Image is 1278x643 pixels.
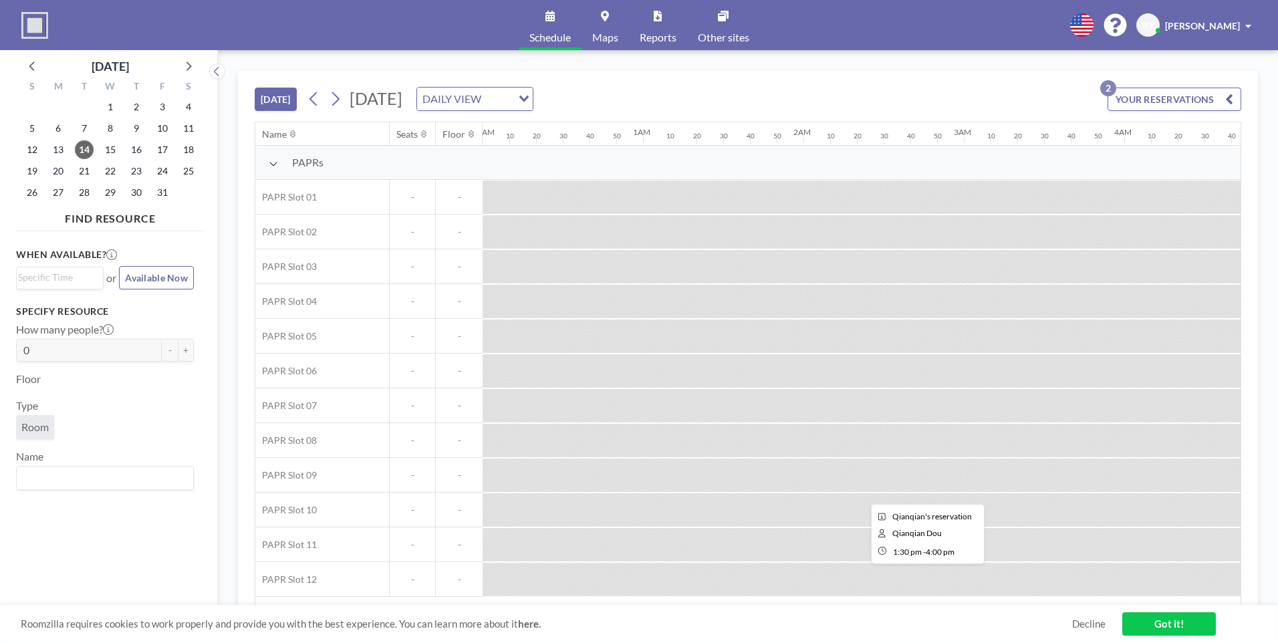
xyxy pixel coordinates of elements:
span: Tuesday, October 14, 2025 [75,140,94,159]
div: 40 [1067,132,1075,140]
span: PAPR Slot 10 [255,504,317,516]
div: 50 [934,132,942,140]
div: 30 [880,132,888,140]
span: Saturday, October 25, 2025 [179,162,198,180]
div: 40 [1228,132,1236,140]
div: 40 [907,132,915,140]
span: Sunday, October 5, 2025 [23,119,41,138]
div: 10 [666,132,674,140]
img: organization-logo [21,12,48,39]
div: T [123,79,149,96]
span: RY [1142,19,1154,31]
span: Thursday, October 9, 2025 [127,119,146,138]
div: Floor [442,128,465,140]
h3: Specify resource [16,305,194,317]
input: Search for option [18,270,96,285]
span: Saturday, October 4, 2025 [179,98,198,116]
span: - [390,261,435,273]
span: - [390,573,435,586]
span: Thursday, October 30, 2025 [127,183,146,202]
span: PAPR Slot 09 [255,469,317,481]
span: Sunday, October 26, 2025 [23,183,41,202]
span: Tuesday, October 21, 2025 [75,162,94,180]
span: PAPR Slot 05 [255,330,317,342]
span: - [436,573,483,586]
span: Wednesday, October 15, 2025 [101,140,120,159]
span: Wednesday, October 22, 2025 [101,162,120,180]
div: T [72,79,98,96]
span: [DATE] [350,88,402,108]
span: Thursday, October 23, 2025 [127,162,146,180]
div: M [45,79,72,96]
span: Friday, October 31, 2025 [153,183,172,202]
span: - [436,400,483,412]
span: - [390,539,435,551]
div: 20 [693,132,701,140]
span: - [390,469,435,481]
span: 1:30 PM [893,547,922,557]
div: Search for option [17,267,103,287]
div: 10 [1148,132,1156,140]
span: PAPR Slot 01 [255,191,317,203]
span: Tuesday, October 7, 2025 [75,119,94,138]
span: Monday, October 27, 2025 [49,183,68,202]
span: Wednesday, October 8, 2025 [101,119,120,138]
a: here. [518,618,541,630]
div: S [175,79,201,96]
div: 20 [854,132,862,140]
button: - [162,339,178,362]
div: 12AM [473,127,495,137]
span: - [436,434,483,446]
span: - [436,295,483,307]
span: - [436,539,483,551]
span: - [436,226,483,238]
span: Other sites [698,32,749,43]
div: 40 [586,132,594,140]
button: + [178,339,194,362]
span: Friday, October 17, 2025 [153,140,172,159]
span: Friday, October 3, 2025 [153,98,172,116]
label: Type [16,399,38,412]
div: 50 [613,132,621,140]
div: 30 [1041,132,1049,140]
span: Thursday, October 2, 2025 [127,98,146,116]
span: - [923,547,926,557]
span: Sunday, October 12, 2025 [23,140,41,159]
span: PAPR Slot 07 [255,400,317,412]
div: 20 [1174,132,1182,140]
span: Roomzilla requires cookies to work properly and provide you with the best experience. You can lea... [21,618,1072,630]
span: - [436,504,483,516]
span: Monday, October 6, 2025 [49,119,68,138]
a: Decline [1072,618,1106,630]
span: Wednesday, October 1, 2025 [101,98,120,116]
span: PAPR Slot 04 [255,295,317,307]
div: S [19,79,45,96]
span: Monday, October 13, 2025 [49,140,68,159]
button: [DATE] [255,88,297,111]
span: - [390,191,435,203]
span: Saturday, October 18, 2025 [179,140,198,159]
span: Schedule [529,32,571,43]
div: W [98,79,124,96]
span: 4:00 PM [926,547,954,557]
div: 10 [987,132,995,140]
div: Search for option [417,88,533,110]
div: 30 [1201,132,1209,140]
span: Qianqian's reservation [892,511,972,521]
span: Qianqian Dou [892,528,942,538]
span: [PERSON_NAME] [1165,20,1240,31]
div: 20 [533,132,541,140]
div: 4AM [1114,127,1132,137]
span: - [390,434,435,446]
a: Got it! [1122,612,1216,636]
span: - [390,295,435,307]
span: DAILY VIEW [420,90,484,108]
span: - [436,469,483,481]
span: Monday, October 20, 2025 [49,162,68,180]
input: Search for option [485,90,511,108]
span: - [390,504,435,516]
span: - [390,365,435,377]
div: [DATE] [92,57,129,76]
span: or [106,271,116,285]
span: Saturday, October 11, 2025 [179,119,198,138]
